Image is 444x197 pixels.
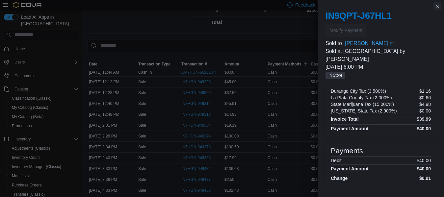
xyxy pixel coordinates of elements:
[345,39,436,47] a: [PERSON_NAME]External link
[326,11,436,21] h2: IN9QPT-J67HL1
[331,158,342,163] h6: Debit
[417,158,431,163] p: $40.00
[419,102,431,107] p: $4.98
[326,39,344,47] div: Sold to
[419,88,431,94] p: $1.16
[331,108,397,113] h6: [US_STATE] State Tax (2.900%)
[326,72,345,79] span: In Store
[417,126,431,131] h4: $40.00
[326,24,366,37] button: Modify Payment
[433,2,441,10] button: Close this dialog
[326,63,436,71] p: [DATE] 6:00 PM
[390,42,394,46] svg: External link
[331,176,348,181] h4: Change
[331,116,359,122] h4: Invoice Total
[417,166,431,171] h4: $40.00
[419,95,431,100] p: $0.66
[331,102,394,107] h6: State Marijuana Tax (15.000%)
[419,108,431,113] p: $0.00
[331,88,386,94] h6: Durango City Tax (3.500%)
[331,126,369,131] h4: Payment Amount
[331,95,392,100] h6: La Plata County Tax (2.000%)
[331,147,363,155] h3: Payments
[329,27,362,34] span: Modify Payment
[417,116,431,122] h4: $39.99
[331,166,369,171] h4: Payment Amount
[326,47,436,63] p: Sold at [GEOGRAPHIC_DATA] by [PERSON_NAME]
[328,72,342,78] span: In Store
[419,176,431,181] h4: $0.01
